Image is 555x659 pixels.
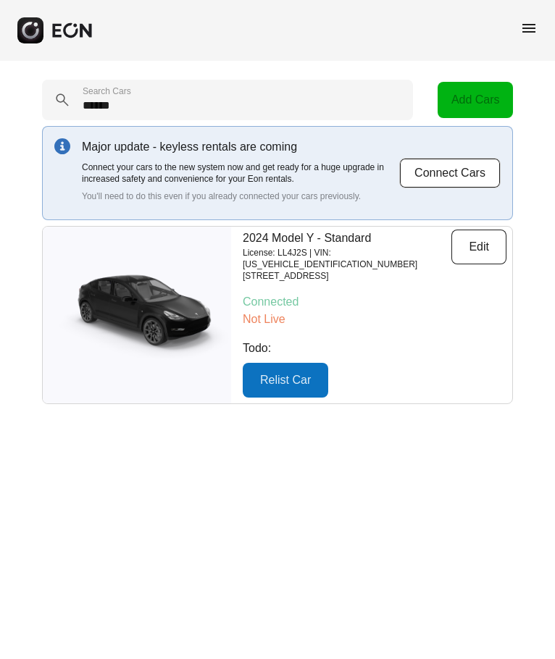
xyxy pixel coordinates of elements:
span: menu [520,20,538,37]
button: Connect Cars [399,158,501,188]
img: car [43,268,231,362]
p: You'll need to do this even if you already connected your cars previously. [82,190,399,202]
label: Search Cars [83,85,131,97]
p: Major update - keyless rentals are coming [82,138,399,156]
p: [STREET_ADDRESS] [243,270,451,282]
p: Todo: [243,340,506,357]
img: info [54,138,70,154]
p: 2024 Model Y - Standard [243,230,451,247]
button: Relist Car [243,363,328,398]
button: Edit [451,230,506,264]
p: License: LL4J2S | VIN: [US_VEHICLE_IDENTIFICATION_NUMBER] [243,247,451,270]
p: Connected [243,293,506,311]
p: Connect your cars to the new system now and get ready for a huge upgrade in increased safety and ... [82,161,399,185]
p: Not Live [243,311,506,328]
